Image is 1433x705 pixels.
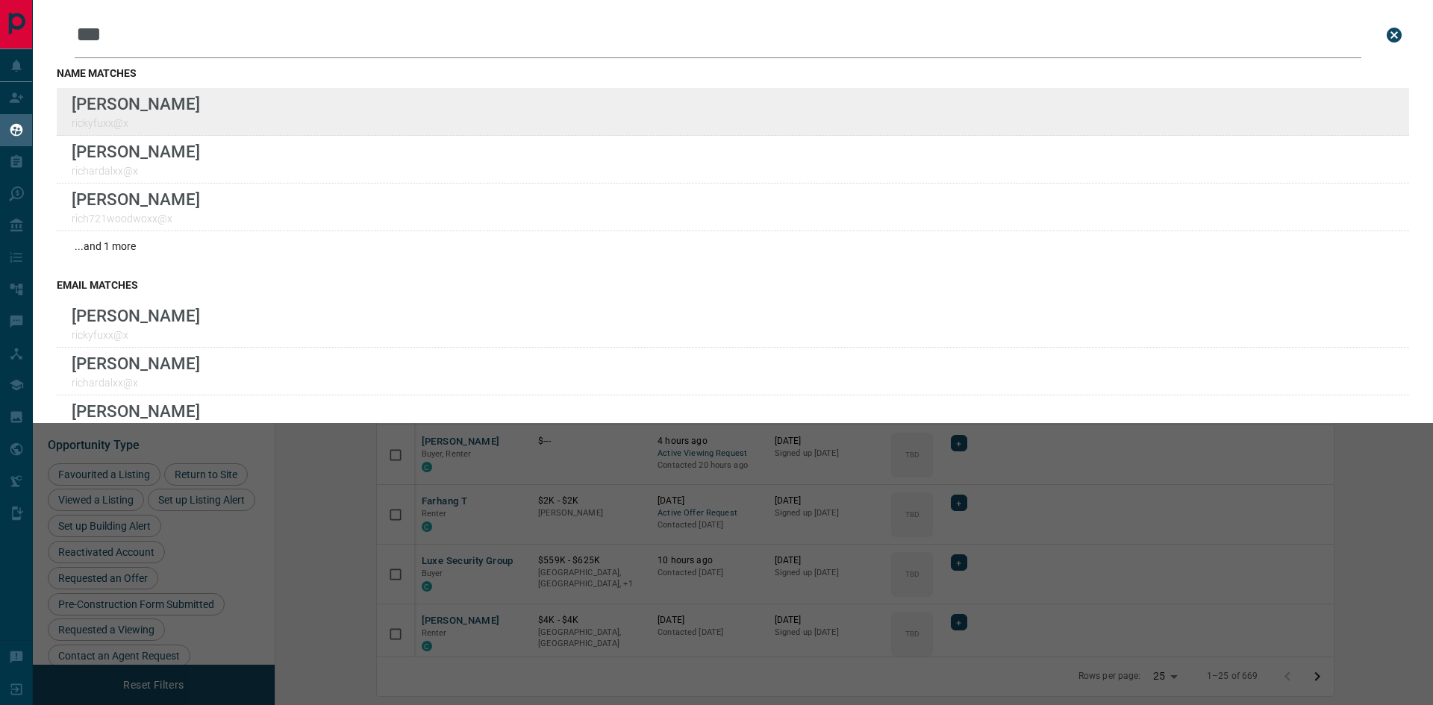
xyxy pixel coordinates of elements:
p: [PERSON_NAME] [72,142,200,161]
p: richardalxx@x [72,165,200,177]
button: close search bar [1379,20,1409,50]
h3: email matches [57,279,1409,291]
p: [PERSON_NAME] [72,94,200,113]
p: [PERSON_NAME] [72,354,200,373]
p: richardalxx@x [72,377,200,389]
p: [PERSON_NAME] [72,189,200,209]
p: rickyfuxx@x [72,117,200,129]
p: [PERSON_NAME] [72,306,200,325]
div: ...and 1 more [57,231,1409,261]
h3: name matches [57,67,1409,79]
p: [PERSON_NAME] [72,401,200,421]
p: rich721woodwoxx@x [72,213,200,225]
p: rickyfuxx@x [72,329,200,341]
